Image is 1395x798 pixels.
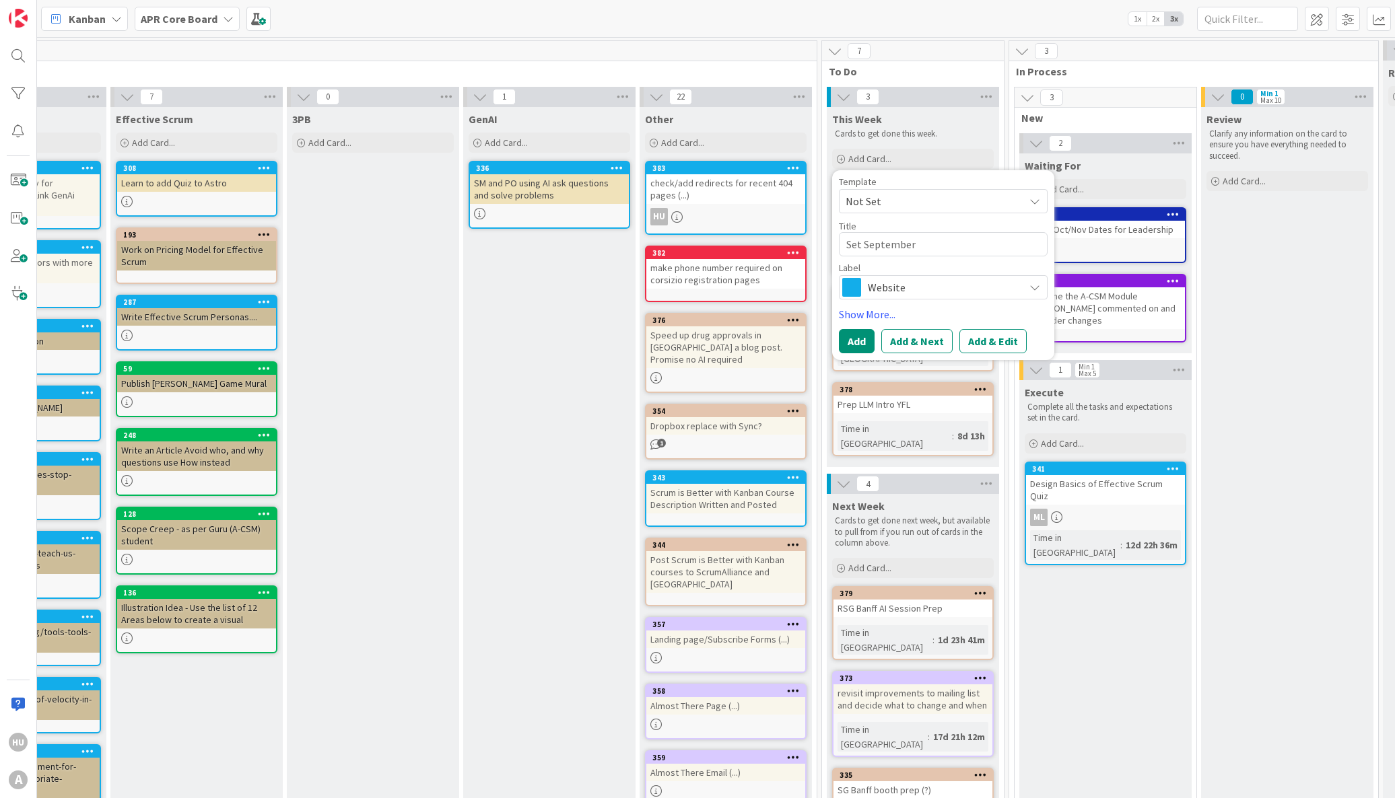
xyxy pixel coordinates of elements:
[646,247,805,289] div: 382make phone number required on corsizio registration pages
[646,618,805,648] div: 357Landing page/Subscribe Forms (...)
[1040,89,1063,106] span: 3
[1025,159,1081,172] span: Waiting For
[117,429,276,471] div: 248Write an Article Avoid who, and why questions use How instead
[116,507,277,575] a: 128Scope Creep - as per Guru (A-CSM) student
[856,89,879,105] span: 3
[646,162,805,204] div: 383check/add redirects for recent 404 pages (...)
[833,672,992,684] div: 373
[652,753,805,762] div: 359
[833,587,992,617] div: 379RSG Banff AI Session Prep
[117,296,276,308] div: 287
[123,509,276,519] div: 128
[833,684,992,714] div: revisit improvements to mailing list and decide what to change and when
[117,308,276,326] div: Write Effective Scrum Personas....
[646,685,805,697] div: 358
[646,208,805,225] div: HU
[652,473,805,482] div: 343
[1209,129,1365,161] p: Clarify any information on the card to ensure you have everything needed to succeed.
[881,329,953,353] button: Add & Next
[646,618,805,630] div: 357
[838,722,928,752] div: Time in [GEOGRAPHIC_DATA]
[1147,12,1165,26] span: 2x
[833,769,992,781] div: 335
[856,476,879,492] span: 4
[1049,135,1072,151] span: 2
[9,733,28,752] div: HU
[645,313,807,393] a: 376Speed up drug approvals in [GEOGRAPHIC_DATA] a blog post. Promise no AI required
[934,632,988,647] div: 1d 23h 41m
[833,587,992,600] div: 379
[840,385,992,394] div: 378
[646,247,805,259] div: 382
[1021,111,1180,124] span: New
[646,697,805,715] div: Almost There Page (...)
[645,404,807,460] a: 354Dropbox replace with Sync?
[646,685,805,715] div: 358Almost There Page (...)
[645,538,807,606] a: 344Post Scrum is Better with Kanban courses to ScrumAlliance and [GEOGRAPHIC_DATA]
[645,617,807,673] a: 357Landing page/Subscribe Forms (...)
[117,587,276,628] div: 136Illustration Idea - Use the list of 12 Areas below to create a visual
[839,232,1048,256] textarea: Set September
[9,9,28,28] img: Visit kanbanzone.com
[835,515,991,548] p: Cards to get done next week, but available to pull from if you run out of cards in the column above.
[646,539,805,593] div: 344Post Scrum is Better with Kanban courses to ScrumAlliance and [GEOGRAPHIC_DATA]
[832,671,994,757] a: 373revisit improvements to mailing list and decide what to change and whenTime in [GEOGRAPHIC_DAT...
[833,672,992,714] div: 373revisit improvements to mailing list and decide what to change and when
[1035,43,1058,59] span: 3
[1026,287,1185,329] div: Examine the A-CSM Module [PERSON_NAME] commented on and consider changes
[646,259,805,289] div: make phone number required on corsizio registration pages
[833,396,992,413] div: Prep LLM Intro YFL
[132,137,175,149] span: Add Card...
[469,161,630,229] a: 336SM and PO using AI ask questions and solve problems
[846,192,1014,210] span: Not Set
[646,326,805,368] div: Speed up drug approvals in [GEOGRAPHIC_DATA] a blog post. Promise no AI required
[652,406,805,416] div: 354
[1049,362,1072,378] span: 1
[470,162,629,204] div: 336SM and PO using AI ask questions and solve problems
[832,586,994,660] a: 379RSG Banff AI Session PrepTime in [GEOGRAPHIC_DATA]:1d 23h 41m
[140,89,163,105] span: 7
[669,89,692,105] span: 22
[1165,12,1183,26] span: 3x
[470,174,629,204] div: SM and PO using AI ask questions and solve problems
[117,241,276,270] div: Work on Pricing Model for Effective Scrum
[839,220,856,232] label: Title
[1223,175,1266,187] span: Add Card...
[117,375,276,392] div: Publish [PERSON_NAME] Game Mural
[1025,274,1186,342] a: 353Examine the A-CSM Module [PERSON_NAME] commented on and consider changes
[1025,207,1186,263] a: 355ECCC Oct/Nov Dates for Leadership
[1016,65,1361,78] span: In Process
[1027,402,1184,424] p: Complete all the tasks and expectations set in the card.
[292,112,311,126] span: 3PB
[646,405,805,435] div: 354Dropbox replace with Sync?
[117,162,276,174] div: 308
[1032,210,1185,219] div: 355
[839,306,1048,322] a: Show More...
[69,11,106,27] span: Kanban
[646,472,805,484] div: 343
[839,263,860,273] span: Label
[645,246,807,302] a: 382make phone number required on corsizio registration pages
[1026,475,1185,505] div: Design Basics of Effective Scrum Quiz
[123,431,276,440] div: 248
[123,297,276,307] div: 287
[316,89,339,105] span: 0
[1025,462,1186,565] a: 341Design Basics of Effective Scrum QuizMLTime in [GEOGRAPHIC_DATA]:12d 22h 36m
[116,295,277,351] a: 287Write Effective Scrum Personas....
[840,674,992,683] div: 373
[1026,221,1185,238] div: ECCC Oct/Nov Dates for Leadership
[1026,463,1185,475] div: 341
[117,520,276,550] div: Scope Creep - as per Guru (A-CSM) student
[116,112,193,126] span: Effective Scrum
[1026,509,1185,526] div: ML
[117,587,276,599] div: 136
[1030,509,1048,526] div: ML
[652,540,805,550] div: 344
[1128,12,1147,26] span: 1x
[646,764,805,781] div: Almost There Email (...)
[832,382,994,456] a: 378Prep LLM Intro YFLTime in [GEOGRAPHIC_DATA]:8d 13h
[1260,90,1279,97] div: Min 1
[117,508,276,520] div: 128
[646,162,805,174] div: 383
[117,441,276,471] div: Write an Article Avoid who, and why questions use How instead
